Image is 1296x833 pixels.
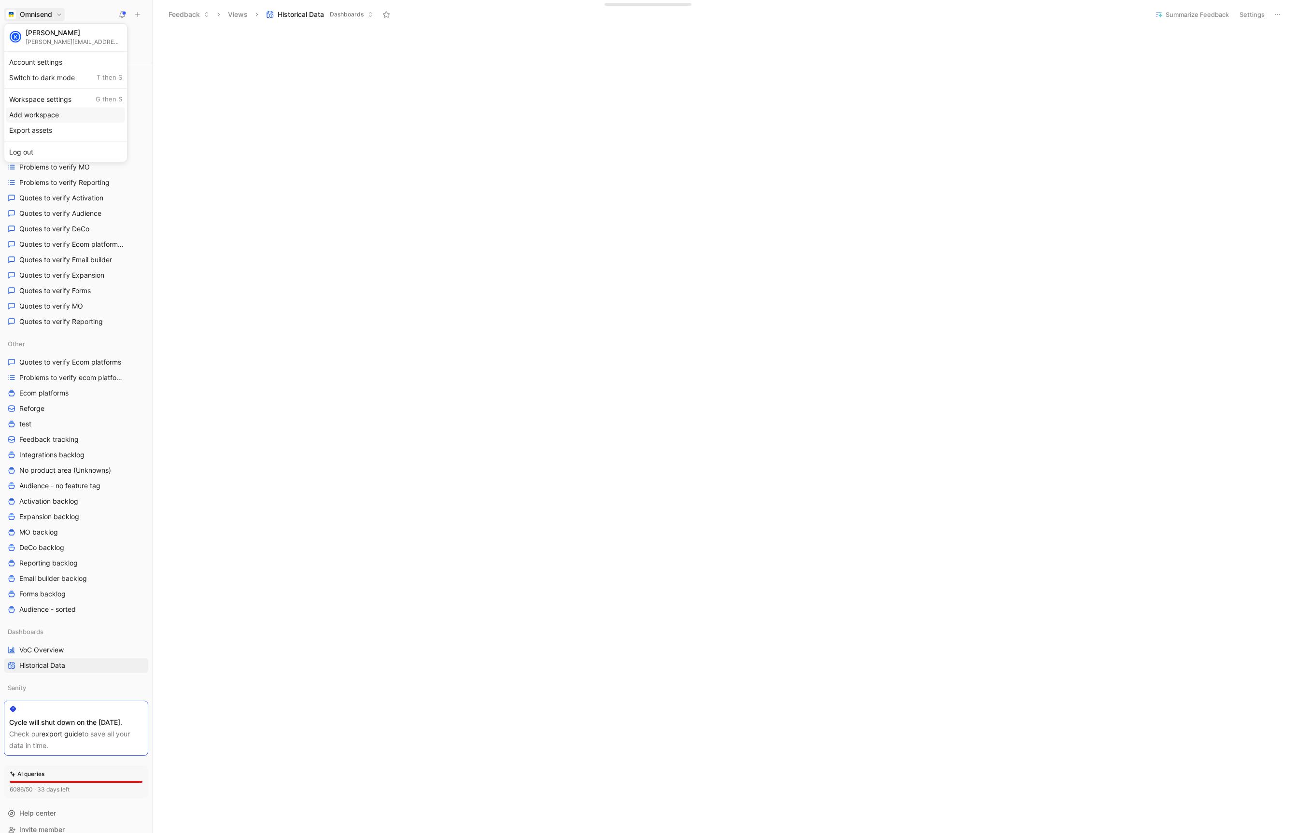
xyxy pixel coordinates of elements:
[6,70,125,85] div: Switch to dark mode
[96,95,122,104] span: G then S
[6,144,125,160] div: Log out
[6,92,125,107] div: Workspace settings
[26,38,122,45] div: [PERSON_NAME][EMAIL_ADDRESS][DOMAIN_NAME]
[6,123,125,138] div: Export assets
[11,32,20,42] div: K
[97,73,122,82] span: T then S
[26,28,122,37] div: [PERSON_NAME]
[4,23,127,162] div: OmnisendOmnisend
[6,55,125,70] div: Account settings
[6,107,125,123] div: Add workspace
